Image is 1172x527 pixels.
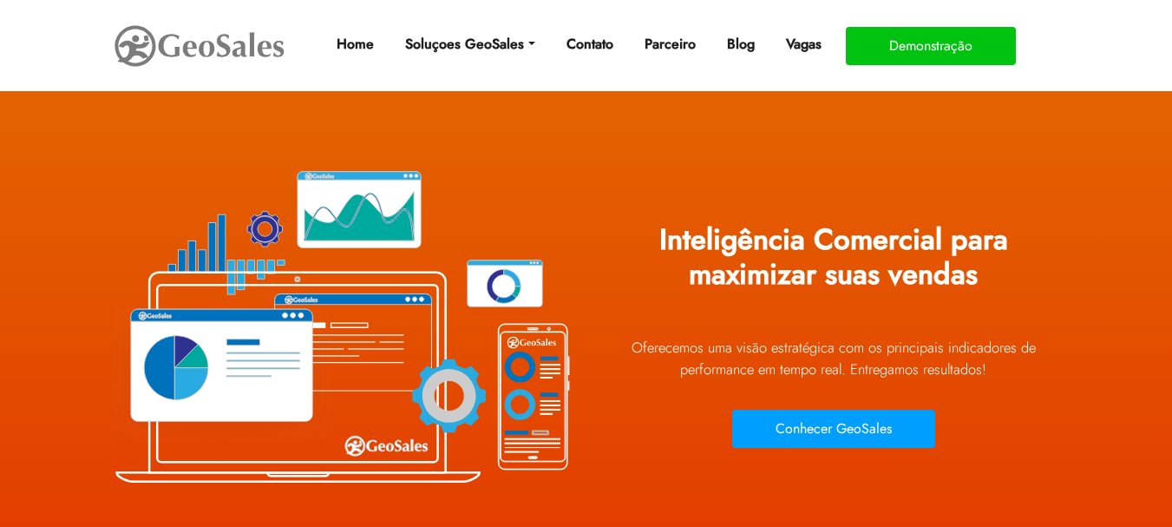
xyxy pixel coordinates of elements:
button: Demonstração [846,27,1016,65]
a: Contato [560,27,620,62]
h1: Inteligência Comercial para maximizar suas vendas [599,210,1068,318]
img: GeoSales [113,22,286,70]
a: Home [330,27,381,62]
a: Parceiro [638,27,703,62]
a: Vagas [779,27,828,62]
a: Soluçoes GeoSales [398,27,541,62]
p: Oferecemos uma visão estratégica com os principais indicadores de performance em tempo real. Ent... [599,337,1068,380]
img: Plataforma GeoSales [105,130,573,521]
button: Conhecer GeoSales [732,410,935,448]
a: Blog [720,27,762,62]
